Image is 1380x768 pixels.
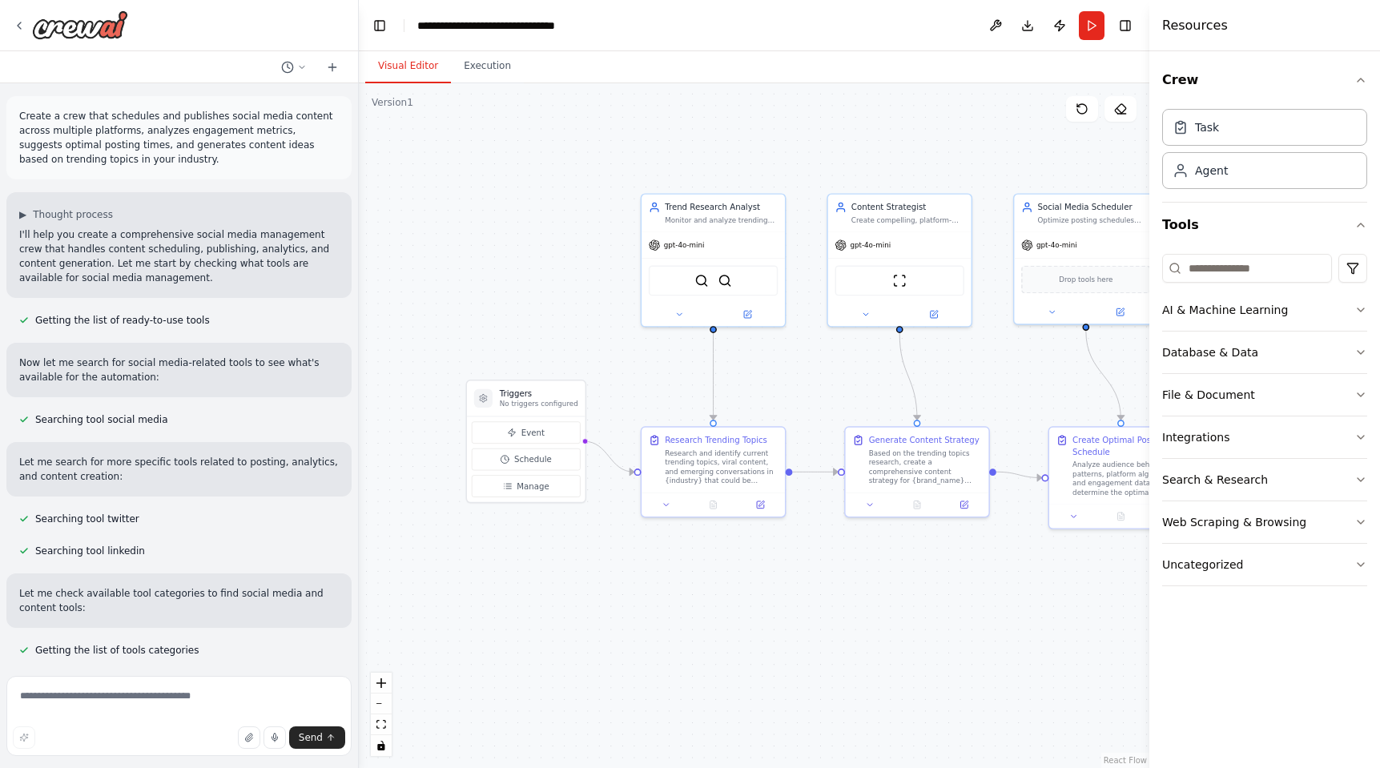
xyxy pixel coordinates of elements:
[1162,387,1255,403] div: File & Document
[665,434,767,446] div: Research Trending Topics
[1037,202,1150,214] div: Social Media Scheduler
[1080,331,1127,420] g: Edge from d1f447dd-98b9-4f51-bcb2-06f540ecfcd5 to 68eabd14-bb28-465b-b8e5-31380b3cdb26
[1195,119,1219,135] div: Task
[372,96,413,109] div: Version 1
[320,58,345,77] button: Start a new chat
[1162,247,1367,599] div: Tools
[1162,514,1306,530] div: Web Scraping & Browsing
[664,240,705,250] span: gpt-4o-mini
[894,333,923,420] g: Edge from 7949d7c5-3504-48b6-92ee-1d8571c0299e to 3887f35d-8801-46b0-ad2f-902afd9e54ef
[289,726,345,749] button: Send
[718,274,731,287] img: BraveSearchTool
[417,18,555,34] nav: breadcrumb
[1096,509,1146,523] button: No output available
[1162,472,1268,488] div: Search & Research
[665,448,778,486] div: Research and identify current trending topics, viral content, and emerging conversations in {indu...
[1162,58,1367,103] button: Crew
[869,434,980,446] div: Generate Content Strategy
[1059,274,1112,286] span: Drop tools here
[1104,756,1147,765] a: React Flow attribution
[1013,193,1159,324] div: Social Media SchedulerOptimize posting schedules across {platforms} by analyzing engagement data,...
[714,308,780,321] button: Open in side panel
[1036,240,1077,250] span: gpt-4o-mini
[33,208,113,221] span: Thought process
[1162,429,1229,445] div: Integrations
[371,714,392,735] button: fit view
[707,333,719,420] g: Edge from 4615179a-d94a-4d2c-8582-973b602a374a to c18d7627-e3b9-421e-a25b-e13b72cd5221
[1162,416,1367,458] button: Integrations
[371,673,392,756] div: React Flow controls
[1162,103,1367,202] div: Crew
[584,436,634,478] g: Edge from triggers to c18d7627-e3b9-421e-a25b-e13b72cd5221
[1195,163,1228,179] div: Agent
[792,466,838,478] g: Edge from c18d7627-e3b9-421e-a25b-e13b72cd5221 to 3887f35d-8801-46b0-ad2f-902afd9e54ef
[1114,14,1137,37] button: Hide right sidebar
[371,694,392,714] button: zoom out
[851,202,964,214] div: Content Strategist
[19,455,339,484] p: Let me search for more specific tools related to posting, analytics, and content creation:
[472,421,581,444] button: Event
[275,58,313,77] button: Switch to previous chat
[892,274,906,287] img: ScrapeWebsiteTool
[32,10,128,39] img: Logo
[851,215,964,225] div: Create compelling, platform-specific social media content ideas and strategies for {brand_name} b...
[850,240,891,250] span: gpt-4o-mini
[641,426,787,517] div: Research Trending TopicsResearch and identify current trending topics, viral content, and emergin...
[1162,459,1367,501] button: Search & Research
[451,50,524,83] button: Execution
[517,481,549,493] span: Manage
[665,202,778,214] div: Trend Research Analyst
[1048,426,1194,529] div: Create Optimal Posting ScheduleAnalyze audience behavior patterns, platform algorithms, and engag...
[35,314,210,327] span: Getting the list of ready-to-use tools
[944,498,984,512] button: Open in side panel
[19,208,113,221] button: ▶Thought process
[13,726,35,749] button: Improve this prompt
[869,448,982,486] div: Based on the trending topics research, create a comprehensive content strategy for {brand_name} a...
[1037,215,1150,225] div: Optimize posting schedules across {platforms} by analyzing engagement data, determining optimal p...
[472,448,581,471] button: Schedule
[1162,289,1367,331] button: AI & Machine Learning
[740,498,780,512] button: Open in side panel
[19,227,339,285] p: I'll help you create a comprehensive social media management crew that handles content scheduling...
[1162,332,1367,373] button: Database & Data
[996,466,1042,484] g: Edge from 3887f35d-8801-46b0-ad2f-902afd9e54ef to 68eabd14-bb28-465b-b8e5-31380b3cdb26
[500,400,578,409] p: No triggers configured
[641,193,787,327] div: Trend Research AnalystMonitor and analyze trending topics in {industry} to identify viral content...
[1162,374,1367,416] button: File & Document
[901,308,967,321] button: Open in side panel
[35,513,139,525] span: Searching tool twitter
[1162,501,1367,543] button: Web Scraping & Browsing
[299,731,323,744] span: Send
[371,673,392,694] button: zoom in
[1162,302,1288,318] div: AI & Machine Learning
[689,498,738,512] button: No output available
[466,380,586,503] div: TriggersNo triggers configuredEventScheduleManage
[1162,16,1228,35] h4: Resources
[472,475,581,497] button: Manage
[19,109,339,167] p: Create a crew that schedules and publishes social media content across multiple platforms, analyz...
[500,388,578,400] h3: Triggers
[35,644,199,657] span: Getting the list of tools categories
[1087,305,1153,319] button: Open in side panel
[1162,203,1367,247] button: Tools
[665,215,778,225] div: Monitor and analyze trending topics in {industry} to identify viral content opportunities, track ...
[827,193,972,327] div: Content StrategistCreate compelling, platform-specific social media content ideas and strategies ...
[19,208,26,221] span: ▶
[892,498,942,512] button: No output available
[368,14,391,37] button: Hide left sidebar
[19,356,339,384] p: Now let me search for social media-related tools to see what's available for the automation:
[1162,557,1243,573] div: Uncategorized
[1162,344,1258,360] div: Database & Data
[694,274,708,287] img: SerperDevTool
[264,726,286,749] button: Click to speak your automation idea
[1162,544,1367,585] button: Uncategorized
[1072,460,1185,497] div: Analyze audience behavior patterns, platform algorithms, and engagement data to determine the opt...
[238,726,260,749] button: Upload files
[365,50,451,83] button: Visual Editor
[371,735,392,756] button: toggle interactivity
[1072,434,1185,457] div: Create Optimal Posting Schedule
[19,586,339,615] p: Let me check available tool categories to find social media and content tools:
[35,413,168,426] span: Searching tool social media
[521,427,545,439] span: Event
[35,545,145,557] span: Searching tool linkedin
